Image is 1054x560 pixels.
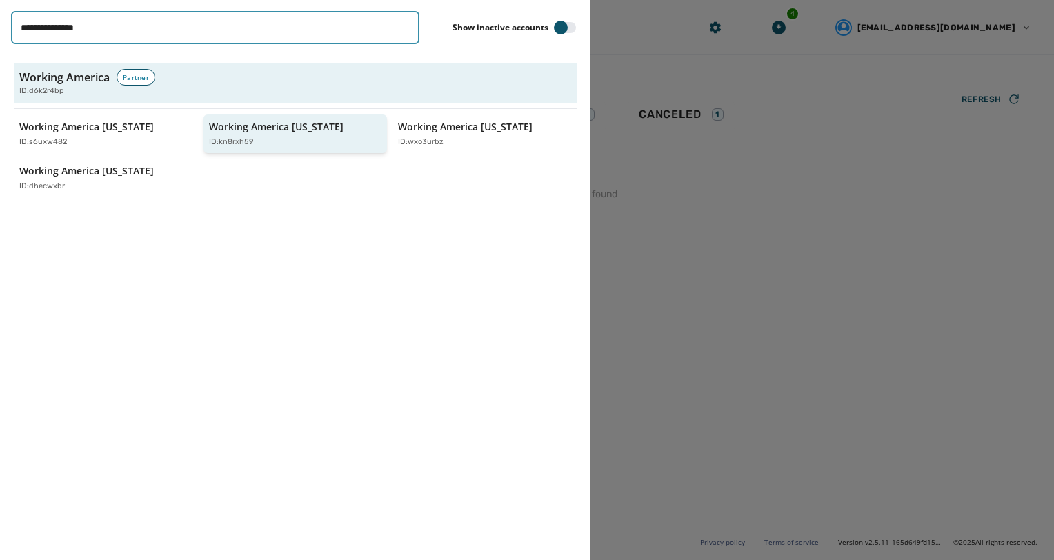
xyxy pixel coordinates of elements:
p: Working America [US_STATE] [209,120,344,134]
p: Working America [US_STATE] [398,120,533,134]
button: Working America [US_STATE]ID:kn8rxh59 [203,114,388,154]
button: Working America [US_STATE]ID:s6uxw482 [14,114,198,154]
button: Working AmericaPartnerID:d6k2r4bp [14,63,577,103]
p: ID: wxo3urbz [398,137,444,148]
p: Working America [US_STATE] [19,120,154,134]
button: Working America [US_STATE]ID:dhecwxbr [14,159,198,198]
span: ID: d6k2r4bp [19,86,64,97]
p: ID: dhecwxbr [19,181,65,192]
p: ID: s6uxw482 [19,137,67,148]
h3: Working America [19,69,110,86]
p: Working America [US_STATE] [19,164,154,178]
div: Partner [117,69,155,86]
p: ID: kn8rxh59 [209,137,254,148]
button: Working America [US_STATE]ID:wxo3urbz [392,114,577,154]
label: Show inactive accounts [453,22,548,33]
